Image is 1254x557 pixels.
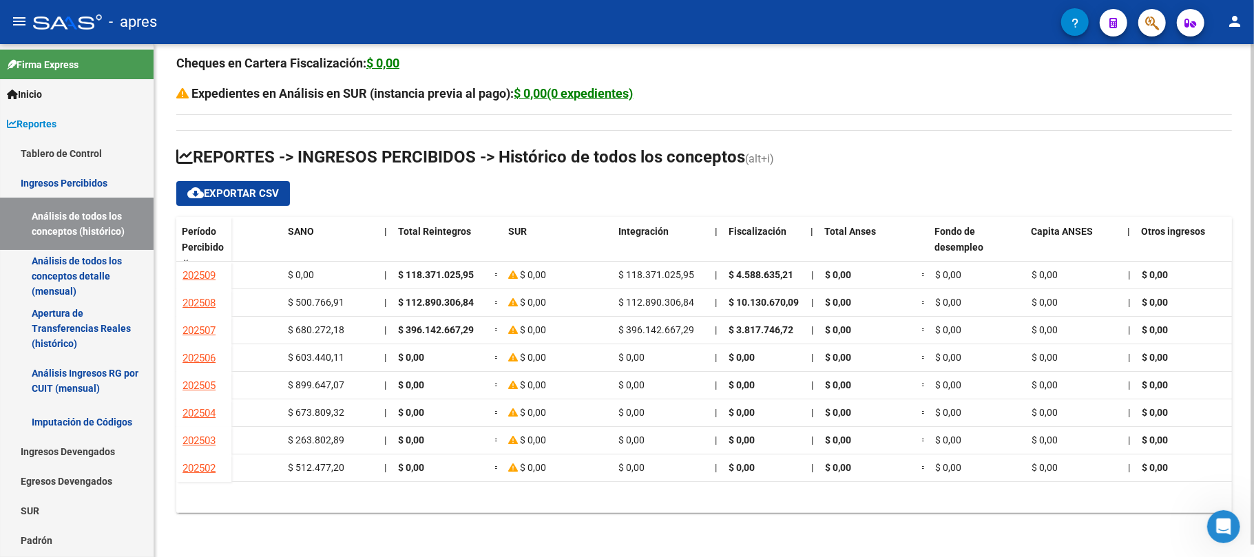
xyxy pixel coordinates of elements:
span: $ 0,00 [935,297,961,308]
span: | [811,352,813,363]
span: $ 0,00 [825,297,851,308]
span: | [1128,379,1130,390]
span: - apres [109,7,157,37]
span: REPORTES -> INGRESOS PERCIBIDOS -> Histórico de todos los conceptos [176,147,745,167]
span: $ 0,00 [935,352,961,363]
span: 202503 [182,434,216,447]
span: | [384,352,386,363]
span: | [384,226,387,237]
span: = [921,352,927,363]
span: SANO [288,226,314,237]
span: $ 0,00 [521,407,547,418]
span: $ 0,00 [521,379,547,390]
span: $ 0,00 [618,462,645,473]
span: = [921,379,927,390]
span: $ 0,00 [825,379,851,390]
datatable-header-cell: Total Anses [819,217,916,275]
span: | [811,324,813,335]
span: | [1128,407,1130,418]
span: $ 500.766,91 [288,297,344,308]
span: Total Anses [825,226,877,237]
span: Capita ANSES [1032,226,1094,237]
span: Reportes [7,116,56,132]
datatable-header-cell: | [709,217,723,275]
span: = [494,324,500,335]
span: $ 0,00 [1032,462,1058,473]
span: $ 0,00 [1142,324,1168,335]
span: $ 512.477,20 [288,462,344,473]
span: 202505 [182,379,216,392]
span: = [494,407,500,418]
span: Integración [618,226,669,237]
span: $ 0,00 [935,269,961,280]
span: $ 0,00 [521,434,547,445]
span: $ 0,00 [825,352,851,363]
span: $ 0,00 [935,434,961,445]
span: 202502 [182,462,216,474]
span: | [715,226,718,237]
span: $ 0,00 [729,379,755,390]
span: | [1128,462,1130,473]
span: $ 4.588.635,21 [729,269,793,280]
span: $ 0,00 [1032,269,1058,280]
datatable-header-cell: Fondo de desempleo [930,217,1026,275]
button: Exportar CSV [176,181,290,206]
span: | [811,462,813,473]
span: = [921,462,927,473]
span: $ 0,00 [825,407,851,418]
span: | [384,324,386,335]
span: 202507 [182,324,216,337]
span: $ 899.647,07 [288,379,344,390]
span: 202506 [182,352,216,364]
span: $ 112.890.306,84 [618,297,694,308]
span: = [494,297,500,308]
span: | [1128,297,1130,308]
datatable-header-cell: | [806,217,819,275]
strong: Cheques en Cartera Fiscalización: [176,56,399,70]
datatable-header-cell: | [379,217,393,275]
datatable-header-cell: Fiscalización [723,217,806,275]
mat-icon: cloud_download [187,185,204,201]
span: Fondo de desempleo [935,226,984,253]
span: Firma Express [7,57,79,72]
span: $ 0,00 [935,462,961,473]
span: $ 0,00 [398,407,424,418]
span: $ 603.440,11 [288,352,344,363]
span: Otros ingresos [1142,226,1206,237]
span: $ 0,00 [1142,462,1168,473]
div: $ 0,00(0 expedientes) [514,84,634,103]
span: | [715,434,717,445]
iframe: Intercom live chat [1207,510,1240,543]
span: $ 0,00 [618,407,645,418]
datatable-header-cell: SUMA65 [186,217,282,275]
span: $ 0,00 [935,407,961,418]
span: | [715,462,717,473]
span: | [715,269,717,280]
span: $ 0,00 [521,297,547,308]
span: $ 0,00 [618,379,645,390]
span: $ 0,00 [398,434,424,445]
strong: Expedientes en Análisis en SUR (instancia previa al pago): [192,86,634,101]
span: | [811,379,813,390]
span: | [811,297,813,308]
span: $ 0,00 [1142,407,1168,418]
span: | [1128,324,1130,335]
span: | [384,297,386,308]
span: 202504 [182,407,216,419]
span: | [715,297,717,308]
span: $ 396.142.667,29 [618,324,694,335]
span: | [811,269,813,280]
span: | [1128,434,1130,445]
span: = [494,434,500,445]
span: Período Percibido [182,226,224,253]
span: Fiscalización [729,226,786,237]
span: $ 118.371.025,95 [398,269,474,280]
span: | [811,434,813,445]
span: $ 0,00 [398,462,424,473]
span: = [921,407,927,418]
span: $ 396.142.667,29 [398,324,474,335]
span: $ 0,00 [1032,352,1058,363]
span: $ 0,00 [1142,434,1168,445]
span: $ 0,00 [398,379,424,390]
span: $ 0,00 [729,352,755,363]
